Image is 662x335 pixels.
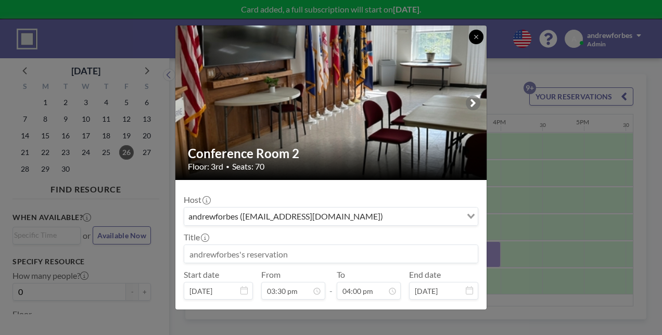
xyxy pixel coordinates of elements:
[261,269,281,280] label: From
[232,161,264,172] span: Seats: 70
[329,273,333,296] span: -
[386,210,461,223] input: Search for option
[409,269,441,280] label: End date
[184,208,478,225] div: Search for option
[337,269,345,280] label: To
[184,245,478,263] input: andrewforbes's reservation
[226,163,230,171] span: •
[186,210,385,223] span: andrewforbes ([EMAIL_ADDRESS][DOMAIN_NAME])
[184,269,219,280] label: Start date
[188,146,475,161] h2: Conference Room 2
[184,195,210,205] label: Host
[184,232,208,242] label: Title
[188,161,223,172] span: Floor: 3rd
